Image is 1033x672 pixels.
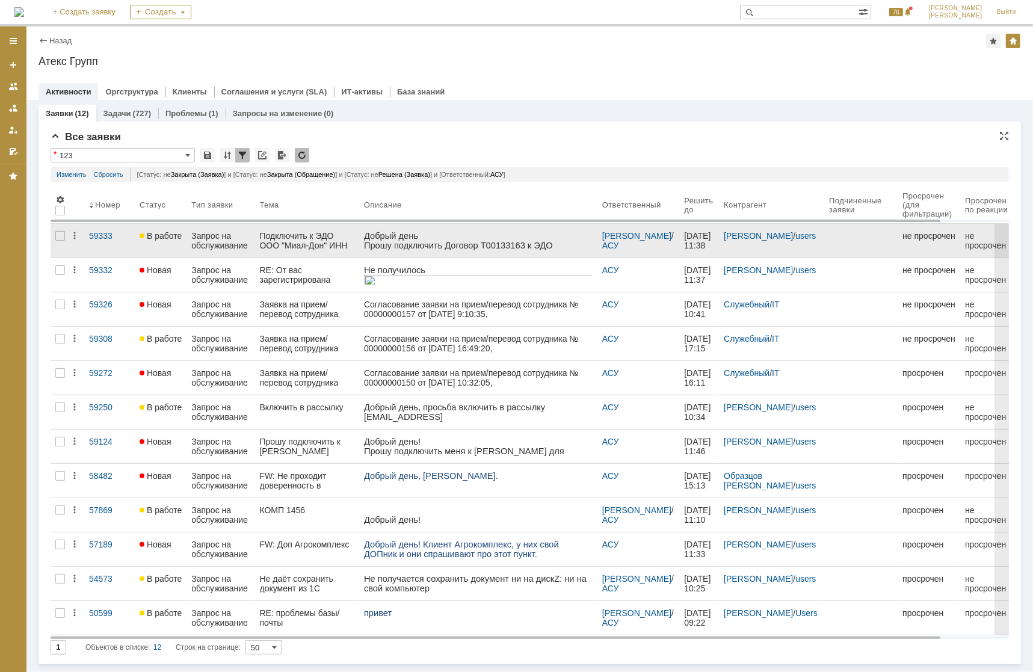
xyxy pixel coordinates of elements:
[960,464,1014,498] a: просрочен
[187,186,254,224] th: Тип заявки
[684,505,713,525] span: [DATE] 11:10
[902,437,955,446] div: просрочен
[135,464,187,498] a: Новая
[84,292,135,326] a: 59326
[602,584,619,593] a: АСУ
[260,402,354,412] div: Включить в рассылку
[898,361,960,395] a: просрочен
[255,224,359,257] a: Подключить к ЭДО ООО "Миал-Дон" ИНН 6166095953
[135,327,187,360] a: В работе
[140,368,171,378] span: Новая
[795,437,816,446] a: users
[260,608,354,627] div: RE: проблемы базы/почты
[795,231,816,241] a: users
[140,505,182,515] span: В работе
[295,148,309,162] div: Обновлять список
[140,200,165,209] div: Статус
[378,171,430,178] span: Решена (Заявка)
[49,36,72,45] a: Назад
[965,300,1009,319] div: не просрочен
[89,505,130,515] div: 57869
[960,361,1014,395] a: просрочен
[84,430,135,463] a: 59124
[255,567,359,600] a: Не даёт сохранить документ из 1С
[960,567,1014,600] a: не просрочен
[84,258,135,292] a: 59332
[602,334,619,344] a: АСУ
[902,608,955,618] div: просрочен
[986,34,1001,48] div: Добавить в избранное
[684,574,713,593] span: [DATE] 10:25
[602,515,619,525] a: АСУ
[235,148,250,162] div: Фильтрация...
[148,458,173,467] span: 59318
[260,471,354,490] div: FW: Не проходит доверенность в [GEOGRAPHIC_DATA]
[84,395,135,429] a: 59250
[965,505,1009,525] div: не просрочен
[79,180,156,190] a: @[DOMAIN_NAME]
[902,300,955,309] div: не просрочен
[25,165,161,174] a: [EMAIL_ADDRESS][DOMAIN_NAME]
[187,601,254,635] a: Запрос на обслуживание
[724,505,793,515] a: [PERSON_NAME]
[602,241,619,250] a: АСУ
[898,430,960,463] a: просрочен
[965,608,1009,618] div: просрочен
[965,231,1009,250] div: не просрочен
[898,258,960,292] a: не просрочен
[684,196,714,214] div: Решить до
[602,368,619,378] a: АСУ
[724,574,793,584] a: [PERSON_NAME]
[724,300,769,309] a: Служебный
[84,224,135,257] a: 59333
[191,574,250,593] div: Запрос на обслуживание
[902,368,955,378] div: просрочен
[187,224,254,257] a: Запрос на обслуживание
[597,186,679,224] th: Ответственный
[772,368,779,378] a: IT
[191,200,233,209] div: Тип заявки
[191,300,250,319] div: Запрос на обслуживание
[187,395,254,429] a: Запрос на обслуживание
[191,402,250,422] div: Запрос на обслуживание
[679,292,719,326] a: [DATE] 10:41
[965,196,1009,214] div: Просрочен по реакции
[255,327,359,360] a: Заявка на прием/перевод сотрудника
[859,5,871,17] span: Расширенный поиск
[135,361,187,395] a: Новая
[724,402,793,412] a: [PERSON_NAME]
[140,574,182,584] span: В работе
[724,368,769,378] a: Служебный
[929,5,982,12] span: [PERSON_NAME]
[965,471,1009,481] div: просрочен
[46,109,73,118] a: Заявки
[140,334,182,344] span: В работе
[89,265,130,275] div: 59332
[829,196,883,214] div: Подчиненные заявки
[140,265,171,275] span: Новая
[397,87,445,96] a: База знаний
[898,292,960,326] a: не просрочен
[61,97,132,104] span: [DEMOGRAPHIC_DATA]
[135,567,187,600] a: В работе
[965,574,1009,593] div: не просрочен
[70,231,79,241] div: Действия
[602,505,671,515] a: [PERSON_NAME]
[260,574,354,593] div: Не даёт сохранить документ из 1С
[724,334,769,344] a: Служебный
[18,119,30,128] span: Тел
[84,567,135,600] a: 54573
[965,402,1009,422] div: не просрочен
[54,97,61,104] span: @
[135,601,187,635] a: В работе
[89,608,130,618] div: 50599
[960,327,1014,360] a: не просрочен
[902,574,955,584] div: просрочен
[20,173,144,183] span: [PHONE_NUMBER] доб. 2111
[965,368,1009,378] div: просрочен
[135,224,187,257] a: В работе
[684,608,713,627] span: [DATE] 09:22
[135,395,187,429] a: В работе
[602,608,671,618] a: [PERSON_NAME]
